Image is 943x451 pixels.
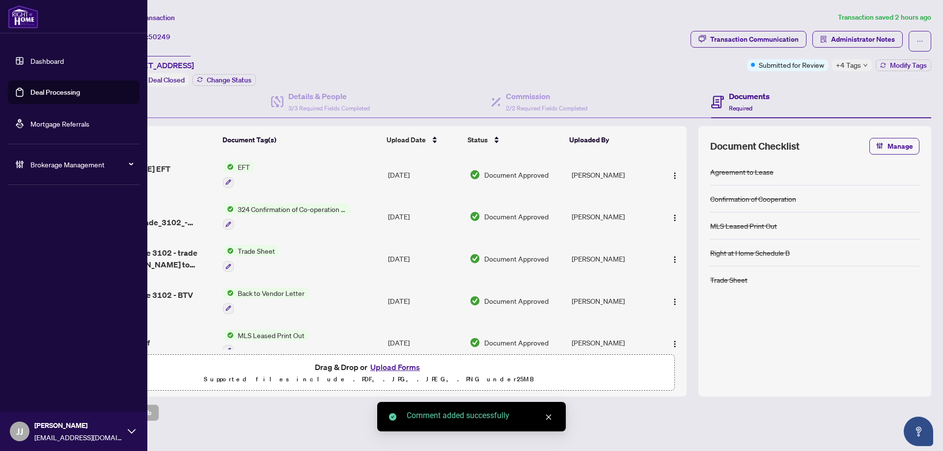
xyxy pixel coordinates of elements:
h4: Commission [506,90,587,102]
span: Change Status [207,77,251,83]
div: Status: [122,73,189,86]
button: Status IconEFT [223,161,254,188]
img: Logo [671,298,679,306]
span: Document Approved [484,295,549,306]
span: Drag & Drop or [315,361,423,373]
img: logo [8,5,38,28]
span: 3/3 Required Fields Completed [288,105,370,112]
img: Logo [671,214,679,222]
img: Status Icon [223,245,234,256]
img: Document Status [470,295,480,306]
button: Status IconTrade Sheet [223,245,279,272]
td: [PERSON_NAME] [568,196,658,238]
button: Logo [667,251,683,266]
img: Logo [671,256,679,264]
td: [PERSON_NAME] [568,238,658,280]
img: Status Icon [223,330,234,341]
span: Required [729,105,752,112]
div: Transaction Communication [710,31,799,47]
span: Drag & Drop orUpload FormsSupported files include .PDF, .JPG, .JPEG, .PNG under25MB [63,355,674,391]
span: View Transaction [122,13,175,22]
td: [PERSON_NAME] [568,154,658,196]
a: Mortgage Referrals [30,119,89,128]
img: Logo [671,340,679,348]
div: Agreement to Lease [710,166,774,177]
img: Status Icon [223,204,234,214]
button: Status IconMLS Leased Print Out [223,330,308,356]
button: Upload Forms [367,361,423,373]
a: Dashboard [30,56,64,65]
span: Document Checklist [710,139,800,153]
img: Document Status [470,211,480,222]
button: Status Icon324 Confirmation of Co-operation and Representation - Tenant/Landlord [223,204,350,230]
button: Logo [667,167,683,183]
h4: Documents [729,90,770,102]
img: Status Icon [223,161,234,172]
h4: Details & People [288,90,370,102]
button: Status IconBack to Vendor Letter [223,288,308,314]
span: Trade Sheet [234,245,279,256]
img: Status Icon [223,288,234,298]
button: Logo [667,293,683,309]
td: [DATE] [384,322,466,364]
button: Modify Tags [876,59,931,71]
span: [PERSON_NAME] EFT 2514628.pdf [91,163,215,186]
a: Deal Processing [30,88,80,97]
article: Transaction saved 2 hours ago [838,12,931,23]
span: Document Approved [484,211,549,222]
button: Logo [667,335,683,350]
span: 1 The Esplanade 3102 - BTV letter.pdf [91,289,215,313]
td: [PERSON_NAME] [568,322,658,364]
span: Document Approved [484,253,549,264]
img: Logo [671,172,679,180]
th: Upload Date [383,126,464,154]
span: COOP__-_1_The_Esplanade_3102_-_Andrew_-_correction_TBS.pdf [91,205,215,228]
td: [DATE] [384,196,466,238]
span: check-circle [389,413,396,421]
div: Comment added successfully [407,410,554,422]
span: Modify Tags [890,62,927,69]
td: [DATE] [384,280,466,322]
span: 2/2 Required Fields Completed [506,105,587,112]
th: Status [464,126,565,154]
button: Manage [869,138,919,155]
span: 1 The Esplanade 3102 - trade sheet - [PERSON_NAME] to review.pdf [91,247,215,270]
span: MLS Leased Print Out [234,330,308,341]
span: solution [820,36,827,43]
span: Administrator Notes [831,31,895,47]
span: Upload Date [387,134,426,145]
button: Logo [667,209,683,224]
button: Change Status [193,74,256,86]
img: Document Status [470,169,480,180]
span: 324 Confirmation of Co-operation and Representation - Tenant/Landlord [234,204,350,214]
span: down [863,63,868,68]
a: Close [543,412,554,423]
span: Manage [888,138,913,154]
span: close [545,414,552,421]
div: Trade Sheet [710,274,748,285]
button: Transaction Communication [691,31,806,48]
span: +4 Tags [836,59,861,71]
span: Submitted for Review [759,59,824,70]
button: Administrator Notes [812,31,903,48]
span: EFT [234,161,254,172]
img: Document Status [470,337,480,348]
span: Back to Vendor Letter [234,288,308,298]
td: [DATE] [384,238,466,280]
span: [PERSON_NAME] [34,420,123,431]
th: Uploaded By [565,126,655,154]
div: Confirmation of Cooperation [710,193,796,204]
div: Right at Home Schedule B [710,247,790,258]
img: Document Status [470,253,480,264]
span: Status [468,134,488,145]
span: Deal Closed [148,76,185,84]
th: (9) File Name [87,126,219,154]
p: Supported files include .PDF, .JPG, .JPEG, .PNG under 25 MB [69,373,668,385]
span: 50249 [148,32,170,41]
span: Document Approved [484,337,549,348]
span: Brokerage Management [30,159,133,170]
div: MLS Leased Print Out [710,220,777,231]
span: JJ [16,424,23,438]
th: Document Tag(s) [219,126,383,154]
td: [DATE] [384,154,466,196]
